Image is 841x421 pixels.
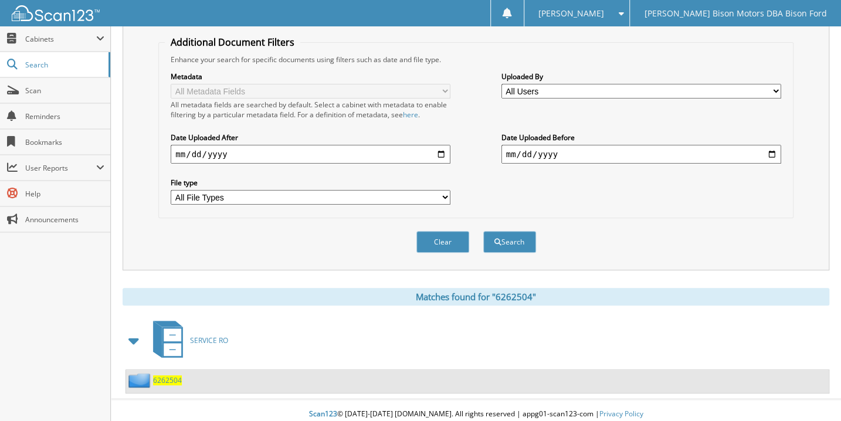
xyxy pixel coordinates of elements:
[483,231,536,253] button: Search
[171,133,450,142] label: Date Uploaded After
[171,72,450,82] label: Metadata
[25,60,103,70] span: Search
[190,335,228,345] span: SERVICE RO
[25,86,104,96] span: Scan
[165,55,787,64] div: Enhance your search for specific documents using filters such as date and file type.
[153,375,182,385] a: 6262504
[171,100,450,120] div: All metadata fields are searched by default. Select a cabinet with metadata to enable filtering b...
[25,163,96,173] span: User Reports
[403,110,418,120] a: here
[165,36,300,49] legend: Additional Document Filters
[25,137,104,147] span: Bookmarks
[128,373,153,388] img: folder2.png
[123,288,829,305] div: Matches found for "6262504"
[599,409,643,419] a: Privacy Policy
[309,409,337,419] span: Scan123
[645,10,827,17] span: [PERSON_NAME] Bison Motors DBA Bison Ford
[782,365,841,421] iframe: Chat Widget
[501,145,781,164] input: end
[25,34,96,44] span: Cabinets
[171,145,450,164] input: start
[25,215,104,225] span: Announcements
[416,231,469,253] button: Clear
[501,72,781,82] label: Uploaded By
[538,10,604,17] span: [PERSON_NAME]
[146,317,228,364] a: SERVICE RO
[501,133,781,142] label: Date Uploaded Before
[25,111,104,121] span: Reminders
[12,5,100,21] img: scan123-logo-white.svg
[25,189,104,199] span: Help
[171,178,450,188] label: File type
